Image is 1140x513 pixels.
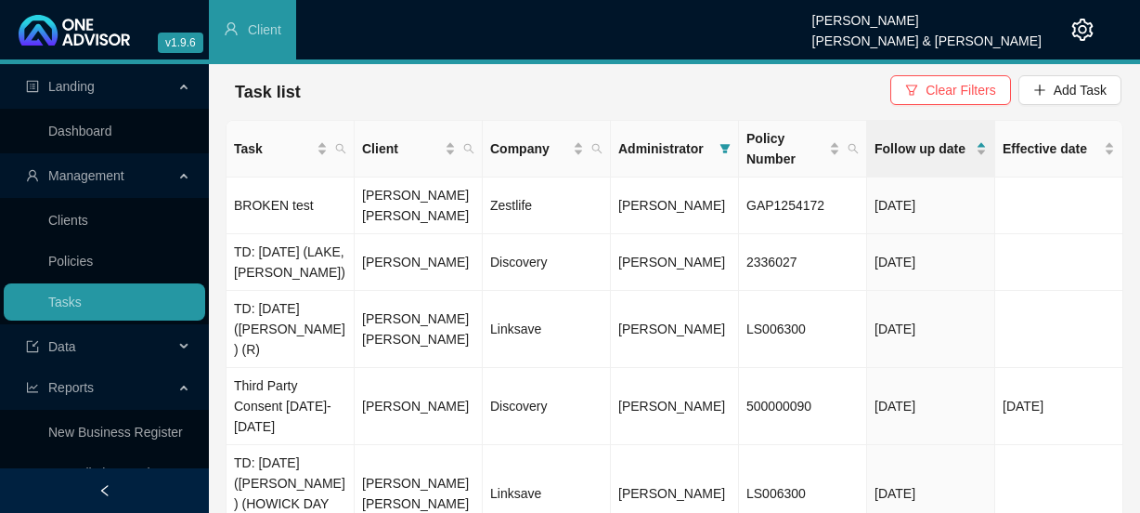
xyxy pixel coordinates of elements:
[995,368,1123,445] td: [DATE]
[224,21,239,36] span: user
[19,15,130,46] img: 2df55531c6924b55f21c4cf5d4484680-logo-light.svg
[331,135,350,163] span: search
[248,22,281,37] span: Client
[48,380,94,395] span: Reports
[746,128,825,169] span: Policy Number
[867,368,995,445] td: [DATE]
[48,425,183,440] a: New Business Register
[812,5,1042,25] div: [PERSON_NAME]
[1003,138,1100,159] span: Effective date
[483,368,611,445] td: Discovery
[460,135,478,163] span: search
[483,178,611,234] td: Zestlife
[355,234,483,291] td: [PERSON_NAME]
[1033,84,1046,97] span: plus
[905,84,918,97] span: filter
[483,121,611,178] th: Company
[26,80,39,93] span: profile
[48,254,93,269] a: Policies
[1054,80,1107,100] span: Add Task
[48,213,88,228] a: Clients
[48,466,172,480] a: Cancellation Register
[995,121,1123,178] th: Effective date
[48,339,76,354] span: Data
[618,486,725,501] span: [PERSON_NAME]
[355,178,483,234] td: [PERSON_NAME] [PERSON_NAME]
[227,234,355,291] td: TD: [DATE] (LAKE,[PERSON_NAME])
[26,381,39,394] span: line-chart
[483,234,611,291] td: Discovery
[591,143,602,154] span: search
[618,322,725,336] span: [PERSON_NAME]
[355,121,483,178] th: Client
[867,291,995,368] td: [DATE]
[227,178,355,234] td: BROKEN test
[739,121,867,178] th: Policy Number
[719,143,731,154] span: filter
[716,135,734,163] span: filter
[483,291,611,368] td: Linksave
[739,178,867,234] td: GAP1254172
[48,79,95,94] span: Landing
[1071,19,1094,41] span: setting
[867,178,995,234] td: [DATE]
[234,138,313,159] span: Task
[618,138,712,159] span: Administrator
[355,368,483,445] td: [PERSON_NAME]
[812,25,1042,46] div: [PERSON_NAME] & [PERSON_NAME]
[618,198,725,213] span: [PERSON_NAME]
[588,135,606,163] span: search
[48,124,112,138] a: Dashboard
[355,291,483,368] td: [PERSON_NAME] [PERSON_NAME]
[844,125,862,173] span: search
[227,121,355,178] th: Task
[926,80,995,100] span: Clear Filters
[158,33,203,53] span: v1.9.6
[26,169,39,182] span: user
[463,143,474,154] span: search
[618,399,725,414] span: [PERSON_NAME]
[867,234,995,291] td: [DATE]
[227,291,355,368] td: TD: [DATE] ([PERSON_NAME]) (R)
[848,143,859,154] span: search
[490,138,569,159] span: Company
[739,234,867,291] td: 2336027
[739,291,867,368] td: LS006300
[227,368,355,445] td: Third Party Consent [DATE]-[DATE]
[26,340,39,353] span: import
[48,168,124,183] span: Management
[48,295,82,309] a: Tasks
[362,138,441,159] span: Client
[874,138,972,159] span: Follow up date
[618,255,725,270] span: [PERSON_NAME]
[1018,75,1121,105] button: Add Task
[235,83,301,101] span: Task list
[98,484,111,497] span: left
[890,75,1010,105] button: Clear Filters
[335,143,346,154] span: search
[739,368,867,445] td: 500000090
